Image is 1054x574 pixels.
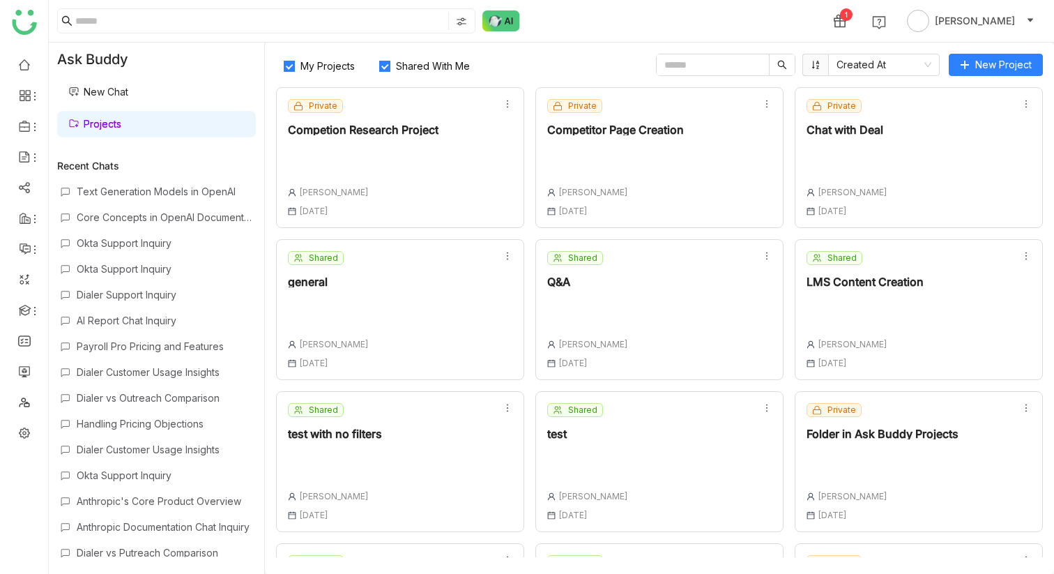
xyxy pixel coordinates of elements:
div: Okta Support Inquiry [77,237,253,249]
span: Private [827,100,856,112]
img: logo [12,10,37,35]
div: Dialer vs Putreach Comparison [77,547,253,559]
div: Dialer Support Inquiry [77,289,253,301]
div: test with no filters [288,428,382,439]
img: search-type.svg [456,16,467,27]
span: [PERSON_NAME] [299,339,369,349]
div: Dialer Customer Usage Insights [77,444,253,455]
div: Anthropic Documentation Chat Inquiry [77,521,253,533]
span: Shared [568,556,597,568]
span: [DATE] [818,206,847,216]
span: Shared With Me [390,60,475,72]
span: [PERSON_NAME] [818,491,887,501]
div: Q&A [547,276,628,287]
span: Private [568,100,597,112]
img: avatar [907,10,929,32]
span: Private [827,556,856,568]
div: Okta Support Inquiry [77,469,253,481]
span: [DATE] [299,206,328,216]
div: test [547,428,628,439]
img: help.svg [872,15,886,29]
div: Text Generation Models in OpenAI [77,186,253,197]
span: My Projects [295,60,360,72]
div: Anthropic's Core Product Overview [77,495,253,507]
div: Ask Buddy [49,43,264,76]
div: Competion Research Project [288,124,438,135]
div: Dialer vs Outreach Comparison [77,392,253,404]
span: [PERSON_NAME] [818,187,887,197]
span: Shared [309,556,338,568]
span: [DATE] [299,358,328,368]
div: Recent Chats [57,160,256,172]
button: [PERSON_NAME] [904,10,1037,32]
div: Dialer Customer Usage Insights [77,366,253,378]
span: [PERSON_NAME] [935,13,1015,29]
span: [PERSON_NAME] [299,491,369,501]
span: [DATE] [558,358,588,368]
div: Core Concepts in OpenAI Documentation [77,211,253,223]
div: LMS Content Creation [807,276,924,287]
span: [PERSON_NAME] [558,491,628,501]
span: New Project [975,57,1032,73]
span: Shared [827,252,857,264]
span: Private [827,404,856,416]
a: Projects [68,118,121,130]
div: general [288,276,369,287]
div: Okta Support Inquiry [77,263,253,275]
span: Private [309,100,337,112]
span: [PERSON_NAME] [558,187,628,197]
span: Shared [568,252,597,264]
a: New Chat [68,86,128,98]
nz-select-item: Created At [837,54,931,75]
div: AI Report Chat Inquiry [77,315,253,326]
div: Folder in Ask Buddy Projects [807,428,958,439]
span: [PERSON_NAME] [818,339,887,349]
span: Shared [309,252,338,264]
div: Handling Pricing Objections [77,418,253,430]
span: [DATE] [299,510,328,520]
img: ask-buddy-normal.svg [482,10,520,31]
button: New Project [949,54,1043,76]
span: [PERSON_NAME] [299,187,369,197]
span: [PERSON_NAME] [558,339,628,349]
div: Chat with Deal [807,124,887,135]
span: [DATE] [558,206,588,216]
div: Competitor Page Creation [547,124,684,135]
div: 1 [840,8,853,21]
span: Shared [309,404,338,416]
span: Shared [568,404,597,416]
span: [DATE] [558,510,588,520]
span: [DATE] [818,358,847,368]
div: Payroll Pro Pricing and Features [77,340,253,352]
span: [DATE] [818,510,847,520]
